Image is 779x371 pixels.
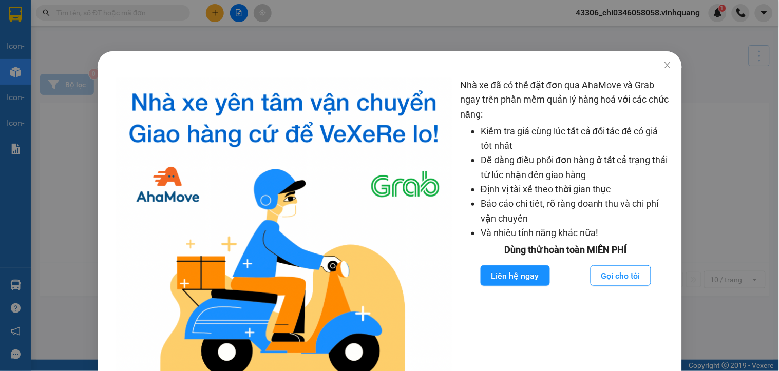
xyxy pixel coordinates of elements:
span: close [663,61,671,69]
button: Gọi cho tôi [591,265,651,286]
li: Kiểm tra giá cùng lúc tất cả đối tác để có giá tốt nhất [481,124,672,153]
button: Liên hệ ngay [480,265,549,286]
li: Và nhiều tính năng khác nữa! [481,226,672,240]
li: Dễ dàng điều phối đơn hàng ở tất cả trạng thái từ lúc nhận đến giao hàng [481,153,672,182]
li: Báo cáo chi tiết, rõ ràng doanh thu và chi phí vận chuyển [481,197,672,226]
button: Close [653,51,681,80]
span: Liên hệ ngay [491,269,539,282]
div: Dùng thử hoàn toàn MIỄN PHÍ [460,243,672,257]
span: Gọi cho tôi [601,269,640,282]
li: Định vị tài xế theo thời gian thực [481,182,672,197]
